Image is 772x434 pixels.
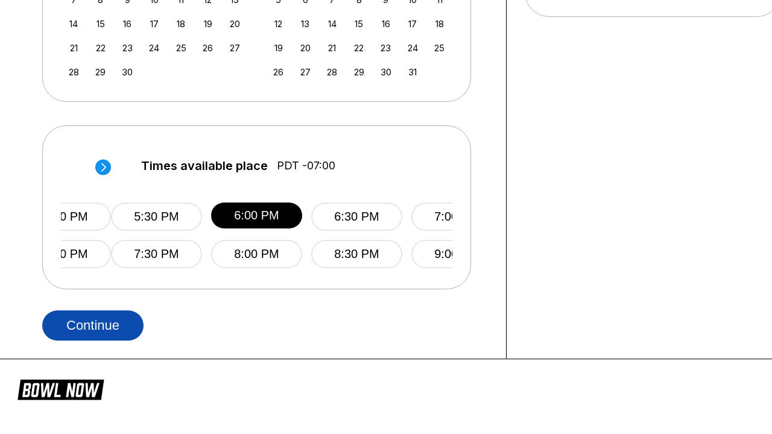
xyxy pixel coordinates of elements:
div: Choose Sunday, September 14th, 2025 [66,16,82,32]
div: Choose Saturday, October 25th, 2025 [431,40,448,56]
button: 3:00 PM [20,203,111,231]
button: 8:00 PM [211,240,302,268]
div: Choose Tuesday, October 21st, 2025 [324,40,340,56]
div: Choose Friday, October 24th, 2025 [405,40,421,56]
div: Choose Thursday, October 16th, 2025 [378,16,394,32]
div: Choose Sunday, October 26th, 2025 [270,64,286,80]
div: Choose Monday, October 13th, 2025 [297,16,314,32]
span: PDT -07:00 [277,159,335,172]
button: 6:30 PM [311,203,402,231]
div: Choose Thursday, September 18th, 2025 [173,16,189,32]
button: 7:30 PM [111,240,202,268]
div: Choose Sunday, October 19th, 2025 [270,40,286,56]
div: Choose Wednesday, October 22nd, 2025 [351,40,367,56]
div: Choose Thursday, October 30th, 2025 [378,64,394,80]
div: Choose Wednesday, October 29th, 2025 [351,64,367,80]
div: Choose Wednesday, September 17th, 2025 [146,16,162,32]
button: 5:00 PM [20,240,111,268]
div: Choose Wednesday, October 15th, 2025 [351,16,367,32]
button: Continue [42,310,144,341]
button: 6:00 PM [211,203,302,228]
button: 9:00 PM [411,240,502,268]
button: 5:30 PM [111,203,202,231]
div: Choose Monday, October 20th, 2025 [297,40,314,56]
div: Choose Tuesday, September 23rd, 2025 [119,40,136,56]
div: Choose Monday, October 27th, 2025 [297,64,314,80]
div: Choose Friday, October 31st, 2025 [405,64,421,80]
div: Choose Sunday, October 12th, 2025 [270,16,286,32]
span: Times available place [141,159,268,172]
div: Choose Wednesday, September 24th, 2025 [146,40,162,56]
div: Choose Saturday, September 27th, 2025 [227,40,243,56]
div: Choose Saturday, October 18th, 2025 [431,16,448,32]
div: Choose Saturday, September 20th, 2025 [227,16,243,32]
div: Choose Sunday, September 28th, 2025 [66,64,82,80]
div: Choose Tuesday, September 16th, 2025 [119,16,136,32]
button: 7:00 PM [411,203,502,231]
div: Choose Monday, September 29th, 2025 [92,64,109,80]
div: Choose Sunday, September 21st, 2025 [66,40,82,56]
button: 8:30 PM [311,240,402,268]
div: Choose Thursday, September 25th, 2025 [173,40,189,56]
div: Choose Tuesday, October 14th, 2025 [324,16,340,32]
div: Choose Friday, September 19th, 2025 [200,16,216,32]
div: Choose Tuesday, October 28th, 2025 [324,64,340,80]
div: Choose Thursday, October 23rd, 2025 [378,40,394,56]
div: Choose Friday, October 17th, 2025 [405,16,421,32]
div: Choose Tuesday, September 30th, 2025 [119,64,136,80]
div: Choose Monday, September 15th, 2025 [92,16,109,32]
div: Choose Monday, September 22nd, 2025 [92,40,109,56]
div: Choose Friday, September 26th, 2025 [200,40,216,56]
